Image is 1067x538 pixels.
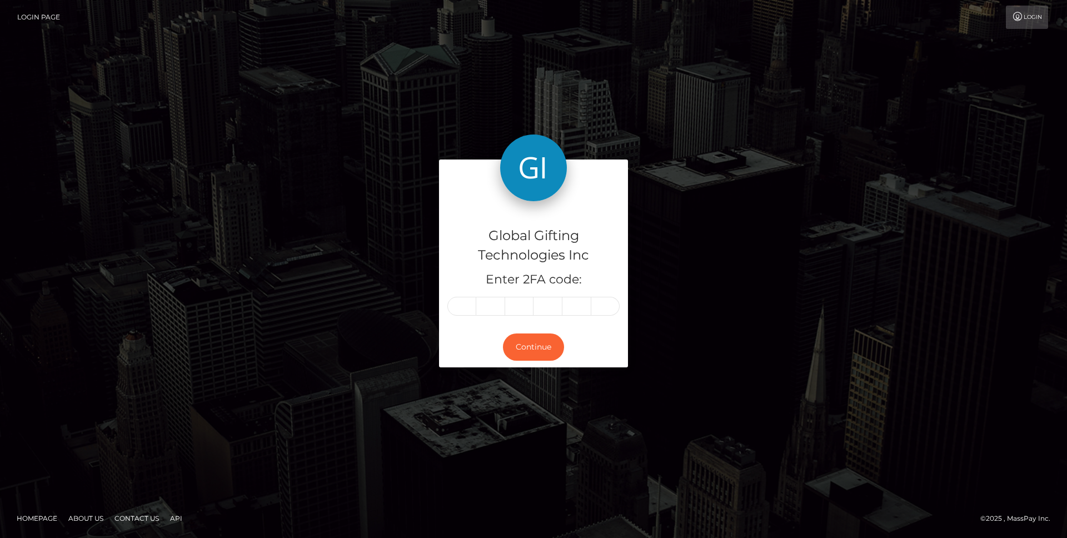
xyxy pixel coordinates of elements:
h4: Global Gifting Technologies Inc [447,226,620,265]
img: Global Gifting Technologies Inc [500,134,567,201]
a: API [166,510,187,527]
a: Login Page [17,6,60,29]
div: © 2025 , MassPay Inc. [980,512,1059,525]
a: About Us [64,510,108,527]
button: Continue [503,333,564,361]
a: Contact Us [110,510,163,527]
a: Homepage [12,510,62,527]
a: Login [1006,6,1048,29]
h5: Enter 2FA code: [447,271,620,288]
